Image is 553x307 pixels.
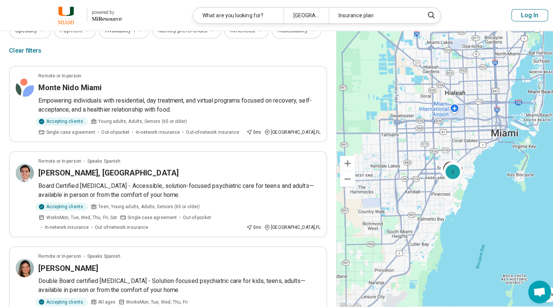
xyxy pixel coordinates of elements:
span: In-network insurance [44,221,88,228]
div: powered by [91,9,120,15]
div: Accepting clients [35,116,87,124]
button: Log In [505,9,541,21]
span: Speaks Spanish [86,250,119,256]
span: Works Mon, Tue, Wed, Thu, Fri [125,295,185,301]
span: Map data ©2025 Google, INEGI [445,302,499,307]
span: Out-of-pocket [181,211,208,218]
img: University of Miami [49,6,81,24]
button: Zoom out [336,169,351,184]
h3: Monte Nido Miami [38,81,100,92]
span: Single case agreement [126,211,175,218]
a: Report a map error [519,302,551,307]
div: [GEOGRAPHIC_DATA] , FL [261,127,316,134]
div: 2 [438,160,456,178]
p: Remote or In-person [38,250,80,256]
div: 0 mi [243,127,258,134]
div: Insurance plan [325,8,414,23]
p: Board Certified [MEDICAL_DATA] - Accessible, solution-focused psychiatric care for teens and adul... [38,179,316,197]
div: Open chat [521,277,544,299]
span: Out-of-network insurance [94,221,146,228]
div: [GEOGRAPHIC_DATA] , FL [261,221,316,228]
div: Clear filters [9,41,41,59]
p: Remote or In-person [38,156,80,162]
div: Accepting clients [35,294,87,302]
div: What are you looking for? [191,8,280,23]
p: Empowering individuals with residential, day treatment, and virtual programs focused on recovery,... [38,95,316,113]
span: Out-of-pocket [100,127,128,134]
span: Young adults, Adults, Seniors (65 or older) [97,116,185,123]
span: In-network insurance [134,127,178,134]
button: Zoom in [336,154,351,169]
div: [GEOGRAPHIC_DATA] [280,8,325,23]
span: Teen, Young adults, Adults, Seniors (65 or older) [97,201,197,207]
span: All ages [97,295,114,301]
span: Works Mon, Tue, Wed, Thu, Fri, Sat [46,211,115,218]
h3: [PERSON_NAME] [38,259,97,270]
span: Out-of-network insurance [184,127,236,134]
p: Remote or In-person [38,71,80,78]
a: University of Miamipowered by [12,6,120,24]
div: Accepting clients [35,200,87,208]
div: 0 mi [243,221,258,228]
span: Speaks Spanish [86,156,119,162]
a: Terms (opens in new tab) [504,302,515,307]
span: Single case agreement [46,127,94,134]
h3: [PERSON_NAME], [GEOGRAPHIC_DATA] [38,165,176,176]
p: Double Board certified [MEDICAL_DATA] - Solution-focused psychiatric care for kids, teens, adults... [38,273,316,291]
